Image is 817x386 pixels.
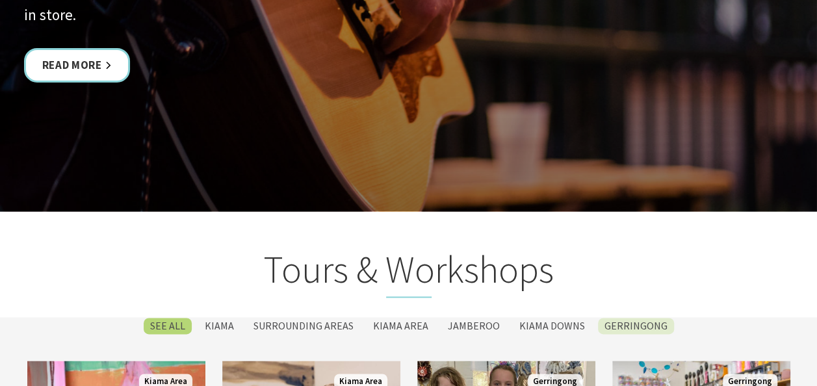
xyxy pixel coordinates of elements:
[367,318,435,334] label: Kiama Area
[441,318,506,334] label: Jamberoo
[24,47,130,82] a: Read More
[247,318,360,334] label: Surrounding Areas
[513,318,591,334] label: Kiama Downs
[144,318,192,334] label: SEE All
[198,318,240,334] label: Kiama
[598,318,674,334] label: Gerringong
[24,247,794,298] h2: Tours & Workshops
